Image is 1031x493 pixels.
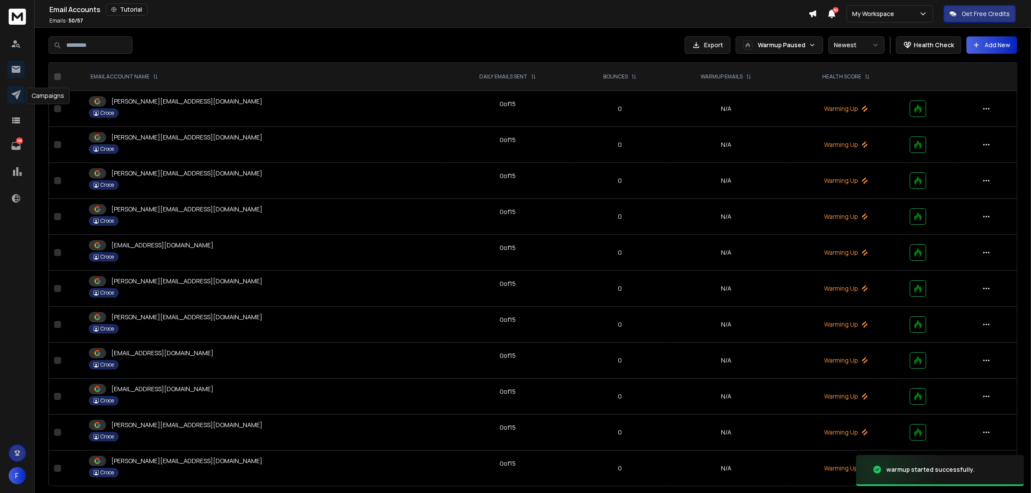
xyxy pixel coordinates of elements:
span: 50 [833,7,839,13]
p: BOUNCES [603,73,628,80]
p: Warming Up [793,464,899,473]
a: 198 [7,137,25,155]
div: EMAIL ACCOUNT NAME [90,73,158,80]
p: Warming Up [793,248,899,257]
div: 0 of 15 [500,279,516,288]
p: Warming Up [793,356,899,365]
p: [PERSON_NAME][EMAIL_ADDRESS][DOMAIN_NAME] [111,457,262,465]
p: Croce [100,146,114,152]
p: 0 [580,248,660,257]
td: N/A [665,415,788,451]
div: Campaigns [26,88,70,104]
p: Emails : [49,17,83,24]
p: Warming Up [793,104,899,113]
p: HEALTH SCORE [822,73,861,80]
td: N/A [665,235,788,271]
p: Warmup Paused [758,41,805,49]
td: N/A [665,91,788,127]
button: Tutorial [106,3,148,16]
p: Croce [100,289,114,296]
div: 0 of 15 [500,100,516,108]
p: Warming Up [793,392,899,401]
p: Croce [100,182,114,188]
div: 0 of 15 [500,423,516,432]
p: 0 [580,428,660,437]
p: [EMAIL_ADDRESS][DOMAIN_NAME] [111,385,213,393]
p: [PERSON_NAME][EMAIL_ADDRESS][DOMAIN_NAME] [111,97,262,106]
p: Warming Up [793,176,899,185]
p: WARMUP EMAILS [701,73,743,80]
p: Croce [100,325,114,332]
p: 0 [580,212,660,221]
div: 0 of 15 [500,243,516,252]
div: 0 of 15 [500,387,516,396]
p: Warming Up [793,428,899,437]
button: F [9,467,26,484]
button: Export [685,36,730,54]
div: 0 of 15 [500,172,516,180]
p: DAILY EMAILS SENT [479,73,527,80]
p: [PERSON_NAME][EMAIL_ADDRESS][DOMAIN_NAME] [111,421,262,429]
p: [PERSON_NAME][EMAIL_ADDRESS][DOMAIN_NAME] [111,133,262,142]
div: 0 of 15 [500,459,516,468]
p: Warming Up [793,140,899,149]
td: N/A [665,451,788,487]
td: N/A [665,127,788,163]
button: Newest [828,36,885,54]
p: Croce [100,253,114,260]
td: N/A [665,271,788,307]
div: warmup started successfully. [886,465,975,474]
p: Warming Up [793,284,899,293]
div: 0 of 15 [500,208,516,216]
p: 0 [580,284,660,293]
p: [EMAIL_ADDRESS][DOMAIN_NAME] [111,349,213,357]
p: Health Check [914,41,954,49]
p: 0 [580,320,660,329]
p: Warming Up [793,212,899,221]
button: Health Check [896,36,961,54]
p: Croce [100,361,114,368]
button: Get Free Credits [944,5,1016,23]
p: 0 [580,140,660,149]
p: Croce [100,469,114,476]
span: 50 / 57 [68,17,83,24]
p: 198 [16,137,23,144]
p: 0 [580,464,660,473]
td: N/A [665,343,788,379]
div: Email Accounts [49,3,808,16]
p: Croce [100,397,114,404]
td: N/A [665,307,788,343]
div: 0 of 15 [500,136,516,144]
p: My Workspace [852,10,898,18]
p: Croce [100,217,114,224]
div: 0 of 15 [500,351,516,360]
td: N/A [665,199,788,235]
div: 0 of 15 [500,315,516,324]
p: Croce [100,110,114,117]
p: 0 [580,104,660,113]
button: Add New [966,36,1017,54]
p: 0 [580,392,660,401]
p: [EMAIL_ADDRESS][DOMAIN_NAME] [111,241,213,250]
p: [PERSON_NAME][EMAIL_ADDRESS][DOMAIN_NAME] [111,169,262,178]
p: [PERSON_NAME][EMAIL_ADDRESS][DOMAIN_NAME] [111,277,262,285]
p: Warming Up [793,320,899,329]
p: 0 [580,356,660,365]
p: [PERSON_NAME][EMAIL_ADDRESS][DOMAIN_NAME] [111,205,262,214]
p: Croce [100,433,114,440]
p: [PERSON_NAME][EMAIL_ADDRESS][DOMAIN_NAME] [111,313,262,321]
td: N/A [665,163,788,199]
td: N/A [665,379,788,415]
p: Get Free Credits [962,10,1010,18]
p: 0 [580,176,660,185]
